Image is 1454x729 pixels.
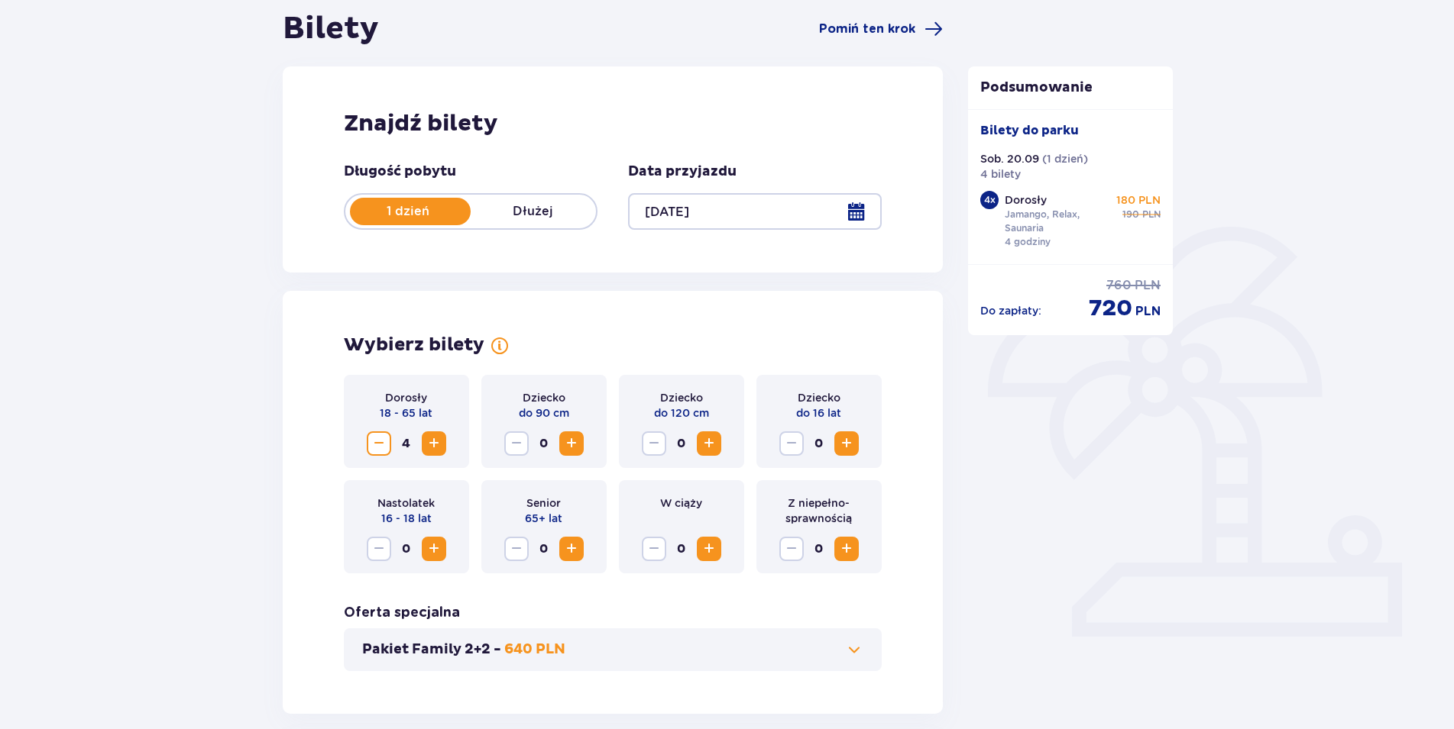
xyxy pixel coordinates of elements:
p: 640 PLN [504,640,565,659]
h1: Bilety [283,10,379,48]
button: Decrease [642,537,666,561]
span: 0 [807,537,831,561]
button: Pakiet Family 2+2 -640 PLN [362,640,864,659]
span: Pomiń ten krok [819,21,915,37]
span: 0 [669,537,694,561]
span: 0 [532,431,556,456]
button: Decrease [504,431,529,456]
p: 16 - 18 lat [381,511,432,526]
p: do 90 cm [519,405,569,421]
p: 18 - 65 lat [380,405,432,421]
p: Pakiet Family 2+2 - [362,640,501,659]
p: 180 PLN [1116,192,1161,208]
button: Decrease [504,537,529,561]
p: 4 godziny [1005,235,1051,249]
p: W ciąży [660,495,702,511]
p: Wybierz bilety [344,334,484,356]
button: Increase [422,537,446,561]
button: Increase [697,537,721,561]
p: PLN [1135,277,1161,294]
p: 65+ lat [525,511,562,526]
button: Increase [834,537,859,561]
button: Decrease [367,431,391,456]
p: Do zapłaty : [980,303,1041,318]
span: 0 [532,537,556,561]
button: Decrease [779,537,804,561]
span: 0 [807,431,831,456]
p: 4 bilety [980,166,1021,182]
button: Increase [559,537,584,561]
p: Podsumowanie [968,79,1173,97]
p: Oferta specjalna [344,604,460,622]
button: Decrease [367,537,391,561]
p: PLN [1135,303,1161,320]
button: Increase [422,431,446,456]
p: do 16 lat [796,405,841,421]
span: 0 [394,537,419,561]
p: 1 dzień [345,203,471,220]
button: Decrease [642,431,666,456]
p: 760 [1106,277,1132,294]
p: 720 [1089,294,1132,323]
button: Increase [834,431,859,456]
p: Dorosły [1005,192,1047,208]
span: 0 [669,431,694,456]
button: Increase [559,431,584,456]
p: Nastolatek [377,495,435,511]
p: Dziecko [660,390,703,405]
p: do 120 cm [654,405,709,421]
button: Increase [697,431,721,456]
p: Dłużej [471,203,596,220]
p: Senior [526,495,561,511]
p: Dziecko [798,390,840,405]
p: Dorosły [385,390,427,405]
p: Data przyjazdu [628,163,737,181]
button: Decrease [779,431,804,456]
span: 4 [394,431,419,456]
p: Bilety do parku [980,122,1079,139]
p: Z niepełno­sprawnością [769,495,869,526]
p: PLN [1142,208,1161,221]
p: Sob. 20.09 [980,151,1039,166]
p: 190 [1122,208,1139,221]
div: 4 x [980,191,999,209]
p: ( 1 dzień ) [1042,151,1088,166]
p: Dziecko [523,390,565,405]
h2: Znajdź bilety [344,109,882,138]
p: Jamango, Relax, Saunaria [1005,208,1110,235]
a: Pomiń ten krok [819,20,943,38]
p: Długość pobytu [344,163,456,181]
